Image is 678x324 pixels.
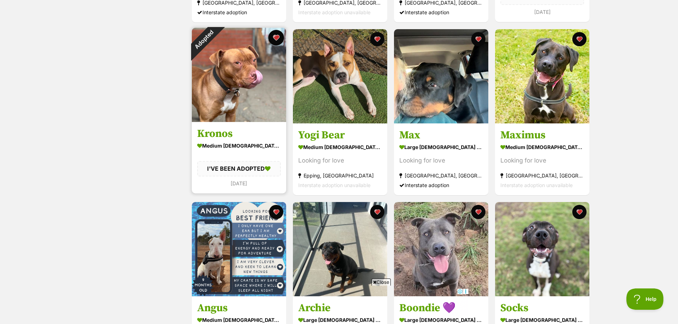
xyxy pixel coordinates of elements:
[182,18,225,61] div: Adopted
[298,142,382,152] div: medium [DEMOGRAPHIC_DATA] Dog
[293,202,387,296] img: Archie
[192,202,286,296] img: Angus
[399,156,483,165] div: Looking for love
[399,171,483,180] div: [GEOGRAPHIC_DATA], [GEOGRAPHIC_DATA]
[298,171,382,180] div: Epping, [GEOGRAPHIC_DATA]
[394,29,488,123] img: Max
[399,7,483,17] div: Interstate adoption
[197,179,281,188] div: [DATE]
[394,123,488,195] a: Max large [DEMOGRAPHIC_DATA] Dog Looking for love [GEOGRAPHIC_DATA], [GEOGRAPHIC_DATA] Interstate...
[399,302,483,315] h3: Boondie 💜
[197,127,281,140] h3: Kronos
[572,32,587,46] button: favourite
[197,302,281,315] h3: Angus
[197,161,281,176] div: I'VE BEEN ADOPTED
[192,116,286,123] a: Adopted
[500,182,573,188] span: Interstate adoption unavailable
[500,171,584,180] div: [GEOGRAPHIC_DATA], [GEOGRAPHIC_DATA]
[471,32,485,46] button: favourite
[495,29,589,123] img: Maximus
[500,302,584,315] h3: Socks
[500,7,584,16] div: [DATE]
[495,123,589,195] a: Maximus medium [DEMOGRAPHIC_DATA] Dog Looking for love [GEOGRAPHIC_DATA], [GEOGRAPHIC_DATA] Inter...
[399,128,483,142] h3: Max
[471,205,485,219] button: favourite
[626,288,664,310] iframe: Help Scout Beacon - Open
[399,180,483,190] div: Interstate adoption
[394,202,488,296] img: Boondie 💜
[372,278,391,286] span: Close
[572,205,587,219] button: favourite
[399,142,483,152] div: large [DEMOGRAPHIC_DATA] Dog
[293,29,387,123] img: Yogi Bear
[293,123,387,195] a: Yogi Bear medium [DEMOGRAPHIC_DATA] Dog Looking for love Epping, [GEOGRAPHIC_DATA] Interstate ado...
[197,7,281,17] div: Interstate adoption
[495,202,589,296] img: Socks
[298,182,370,188] span: Interstate adoption unavailable
[210,288,469,320] iframe: Advertisement
[269,205,283,219] button: favourite
[500,156,584,165] div: Looking for love
[370,32,384,46] button: favourite
[298,128,382,142] h3: Yogi Bear
[197,140,281,151] div: medium [DEMOGRAPHIC_DATA] Dog
[268,30,284,46] button: favourite
[298,9,370,15] span: Interstate adoption unavailable
[500,128,584,142] h3: Maximus
[192,122,286,193] a: Kronos medium [DEMOGRAPHIC_DATA] Dog I'VE BEEN ADOPTED [DATE] favourite
[192,28,286,122] img: Kronos
[500,142,584,152] div: medium [DEMOGRAPHIC_DATA] Dog
[370,205,384,219] button: favourite
[298,156,382,165] div: Looking for love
